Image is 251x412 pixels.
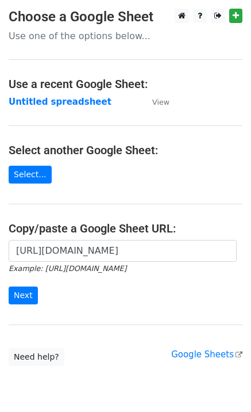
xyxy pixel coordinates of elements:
[9,166,52,184] a: Select...
[9,77,242,91] h4: Use a recent Google Sheet:
[9,9,242,25] h3: Choose a Google Sheet
[9,264,126,273] small: Example: [URL][DOMAIN_NAME]
[9,30,242,42] p: Use one of the options below...
[9,97,111,107] a: Untitled spreadsheet
[141,97,169,107] a: View
[152,98,169,106] small: View
[9,348,64,366] a: Need help?
[171,349,242,360] a: Google Sheets
[9,240,237,262] input: Paste your Google Sheet URL here
[9,287,38,304] input: Next
[9,222,242,235] h4: Copy/paste a Google Sheet URL:
[9,143,242,157] h4: Select another Google Sheet:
